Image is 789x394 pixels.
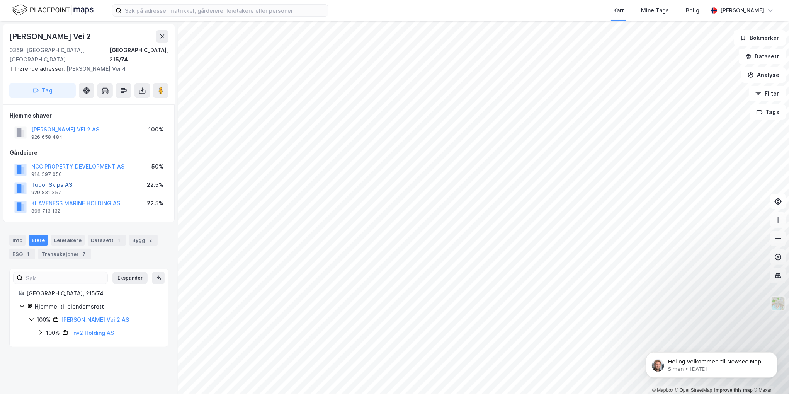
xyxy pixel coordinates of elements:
button: Filter [749,86,786,101]
div: [GEOGRAPHIC_DATA], 215/74 [26,289,159,298]
div: 22.5% [147,199,163,208]
div: [PERSON_NAME] Vei 2 [9,30,92,43]
div: 1 [24,250,32,258]
iframe: Intercom notifications message [634,336,789,390]
div: 896 713 132 [31,208,60,214]
div: 2 [147,236,155,244]
div: 100% [37,315,51,324]
span: Tilhørende adresser: [9,65,66,72]
div: [PERSON_NAME] Vei 4 [9,64,162,73]
button: Ekspander [112,272,148,284]
div: 50% [151,162,163,171]
div: Hjemmel til eiendomsrett [35,302,159,311]
div: ESG [9,249,35,259]
a: OpenStreetMap [675,387,712,393]
div: Kart [613,6,624,15]
div: Mine Tags [641,6,669,15]
button: Datasett [739,49,786,64]
a: Improve this map [714,387,753,393]
div: Transaksjoner [38,249,91,259]
div: 22.5% [147,180,163,189]
a: Mapbox [652,387,673,393]
div: Eiere [29,235,48,246]
div: 0369, [GEOGRAPHIC_DATA], [GEOGRAPHIC_DATA] [9,46,109,64]
div: [PERSON_NAME] [720,6,764,15]
div: Info [9,235,26,246]
div: Datasett [88,235,126,246]
div: [GEOGRAPHIC_DATA], 215/74 [109,46,168,64]
div: 7 [80,250,88,258]
div: 100% [148,125,163,134]
a: Fnv2 Holding AS [70,329,114,336]
input: Søk på adresse, matrikkel, gårdeiere, leietakere eller personer [122,5,328,16]
img: Z [771,296,786,311]
div: 926 658 484 [31,134,63,140]
button: Tags [750,104,786,120]
div: Bygg [129,235,158,246]
input: Søk [23,272,107,284]
button: Bokmerker [734,30,786,46]
button: Tag [9,83,76,98]
div: Hjemmelshaver [10,111,168,120]
div: 100% [46,328,60,338]
div: 1 [115,236,123,244]
div: 914 597 056 [31,171,62,177]
div: Gårdeiere [10,148,168,157]
div: 929 831 357 [31,189,61,196]
a: [PERSON_NAME] Vei 2 AS [61,316,129,323]
img: logo.f888ab2527a4732fd821a326f86c7f29.svg [12,3,94,17]
div: Bolig [686,6,699,15]
div: Leietakere [51,235,85,246]
button: Analyse [741,67,786,83]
